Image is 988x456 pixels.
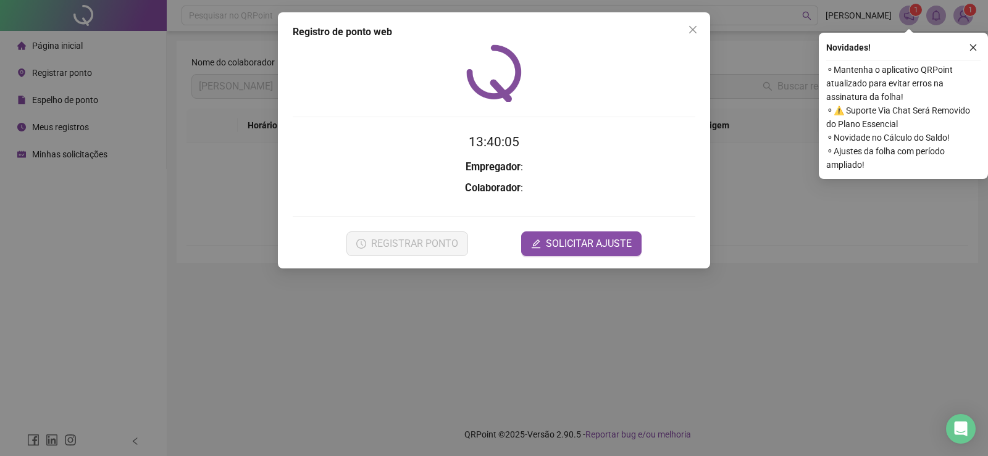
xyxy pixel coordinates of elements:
time: 13:40:05 [469,135,519,149]
span: close [688,25,698,35]
span: ⚬ ⚠️ Suporte Via Chat Será Removido do Plano Essencial [826,104,981,131]
span: close [969,43,978,52]
span: ⚬ Ajustes da folha com período ampliado! [826,144,981,172]
h3: : [293,159,695,175]
h3: : [293,180,695,196]
span: Novidades ! [826,41,871,54]
button: REGISTRAR PONTO [346,231,468,256]
div: Open Intercom Messenger [946,414,976,444]
button: Close [683,20,703,39]
strong: Colaborador [465,182,521,194]
strong: Empregador [466,161,521,173]
span: edit [531,239,541,249]
span: SOLICITAR AJUSTE [546,236,632,251]
span: ⚬ Novidade no Cálculo do Saldo! [826,131,981,144]
button: editSOLICITAR AJUSTE [521,231,642,256]
div: Registro de ponto web [293,25,695,39]
img: QRPoint [466,44,522,102]
span: ⚬ Mantenha o aplicativo QRPoint atualizado para evitar erros na assinatura da folha! [826,63,981,104]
